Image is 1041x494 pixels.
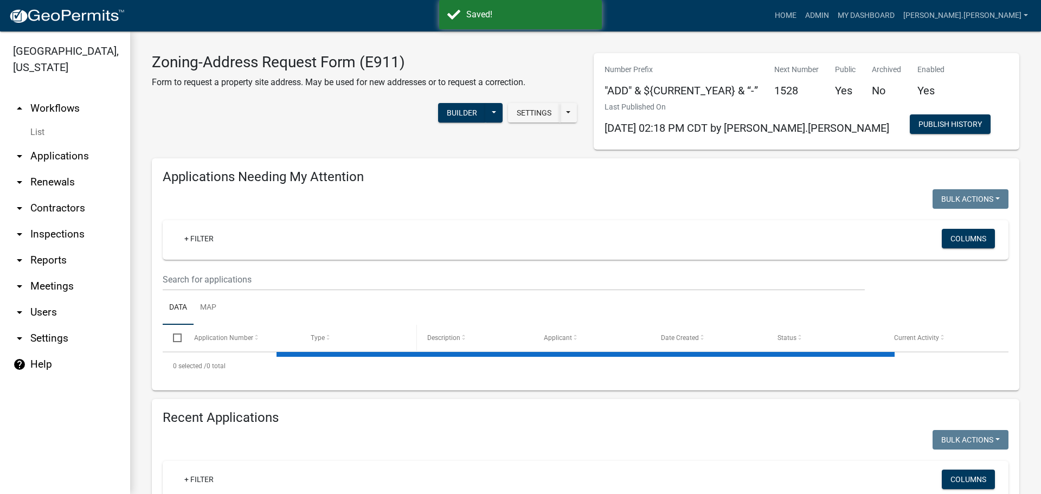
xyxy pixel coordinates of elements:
[899,5,1032,26] a: [PERSON_NAME].[PERSON_NAME]
[311,334,325,342] span: Type
[833,5,899,26] a: My Dashboard
[650,325,767,351] datatable-header-cell: Date Created
[176,470,222,489] a: + Filter
[13,150,26,163] i: arrow_drop_down
[163,291,194,325] a: Data
[933,189,1008,209] button: Bulk Actions
[544,334,572,342] span: Applicant
[13,202,26,215] i: arrow_drop_down
[605,84,758,97] h5: "ADD" & ${CURRENT_YEAR} & “-”
[13,254,26,267] i: arrow_drop_down
[933,430,1008,450] button: Bulk Actions
[508,103,560,123] button: Settings
[300,325,417,351] datatable-header-cell: Type
[417,325,534,351] datatable-header-cell: Description
[13,332,26,345] i: arrow_drop_down
[917,64,944,75] p: Enabled
[774,64,819,75] p: Next Number
[173,362,207,370] span: 0 selected /
[13,358,26,371] i: help
[770,5,801,26] a: Home
[801,5,833,26] a: Admin
[872,64,901,75] p: Archived
[605,101,889,113] p: Last Published On
[774,84,819,97] h5: 1528
[942,229,995,248] button: Columns
[183,325,300,351] datatable-header-cell: Application Number
[13,228,26,241] i: arrow_drop_down
[661,334,699,342] span: Date Created
[777,334,796,342] span: Status
[176,229,222,248] a: + Filter
[872,84,901,97] h5: No
[13,102,26,115] i: arrow_drop_up
[605,121,889,134] span: [DATE] 02:18 PM CDT by [PERSON_NAME].[PERSON_NAME]
[767,325,884,351] datatable-header-cell: Status
[910,121,991,130] wm-modal-confirm: Workflow Publish History
[835,64,856,75] p: Public
[152,53,525,72] h3: Zoning-Address Request Form (E911)
[910,114,991,134] button: Publish History
[884,325,1000,351] datatable-header-cell: Current Activity
[835,84,856,97] h5: Yes
[466,8,594,21] div: Saved!
[194,291,223,325] a: Map
[13,280,26,293] i: arrow_drop_down
[917,84,944,97] h5: Yes
[942,470,995,489] button: Columns
[605,64,758,75] p: Number Prefix
[152,76,525,89] p: Form to request a property site address. May be used for new addresses or to request a correction.
[438,103,486,123] button: Builder
[163,268,865,291] input: Search for applications
[163,169,1008,185] h4: Applications Needing My Attention
[163,325,183,351] datatable-header-cell: Select
[13,306,26,319] i: arrow_drop_down
[163,410,1008,426] h4: Recent Applications
[194,334,253,342] span: Application Number
[427,334,460,342] span: Description
[13,176,26,189] i: arrow_drop_down
[894,334,939,342] span: Current Activity
[163,352,1008,380] div: 0 total
[534,325,650,351] datatable-header-cell: Applicant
